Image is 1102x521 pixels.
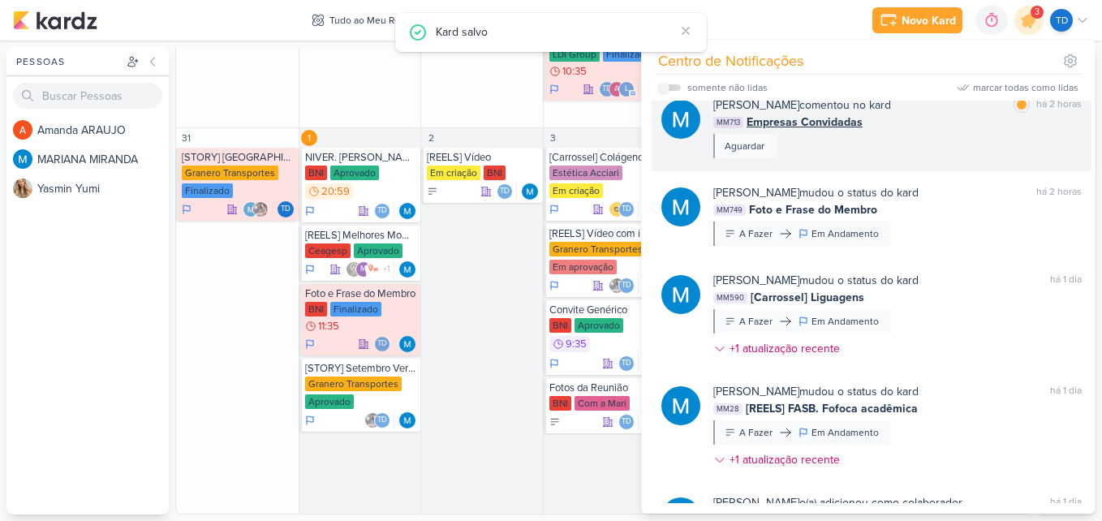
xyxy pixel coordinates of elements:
[399,203,415,219] img: MARIANA MIRANDA
[497,183,513,200] div: Thais de carvalho
[377,416,387,424] p: Td
[609,81,625,97] div: aline.ferraz@ldigroup.com.br
[730,451,843,468] div: +1 atualização recente
[1050,494,1082,511] div: há 1 dia
[658,50,803,72] div: Centro de Notificações
[713,383,919,400] div: mudou o status do kard
[364,412,381,428] img: Everton Granero
[182,183,233,198] div: Finalizado
[346,261,394,278] div: Colaboradores: Leviê Agência de Marketing Digital, mlegnaioli@gmail.com, ow se liga, Thais de car...
[374,336,394,352] div: Colaboradores: Thais de carvalho
[739,314,773,329] div: A Fazer
[549,416,561,428] div: A Fazer
[365,261,381,278] img: ow se liga
[549,151,662,164] div: [Carrossel] Colágeno
[305,414,315,427] div: Em Andamento
[622,205,631,213] p: Td
[618,81,635,97] div: luciano@ldigroup.com.br
[549,381,662,394] div: Fotos da Reunião
[252,201,269,217] img: Everton Granero
[374,412,390,428] div: Thais de carvalho
[522,183,538,200] div: Responsável: MARIANA MIRANDA
[13,120,32,140] img: Amanda ARAUJO
[182,151,295,164] div: [STORY] Uberlândia
[614,85,619,93] p: a
[566,338,587,350] span: 9:35
[305,377,402,391] div: Granero Transportes
[305,338,315,351] div: Em Andamento
[549,227,662,240] div: [REELS] Vídeo com início viral
[549,242,646,256] div: Granero Transportes
[622,282,631,290] p: Td
[549,260,617,274] div: Em aprovação
[545,130,562,146] div: 3
[618,414,639,430] div: Colaboradores: Thais de carvalho
[902,12,956,29] div: Novo Kard
[687,80,768,95] div: somente não lidas
[399,203,415,219] div: Responsável: MARIANA MIRANDA
[661,100,700,139] img: MARIANA MIRANDA
[13,11,97,30] img: kardz.app
[713,273,799,287] b: [PERSON_NAME]
[609,201,639,217] div: Colaboradores: IDBOX - Agência de Design, Thais de carvalho
[305,166,327,180] div: BNI
[609,278,639,294] div: Colaboradores: Everton Granero, Thais de carvalho
[427,151,540,164] div: [REELS] Vídeo
[622,360,631,368] p: Td
[549,357,559,370] div: Em Andamento
[377,207,387,215] p: Td
[599,81,615,97] div: Thais de carvalho
[1036,97,1082,114] div: há 2 horas
[713,385,799,398] b: [PERSON_NAME]
[305,243,351,258] div: Ceagesp
[562,66,587,77] span: 10:35
[549,318,571,333] div: BNI
[436,23,674,41] div: Kard salvo
[1050,383,1082,400] div: há 1 dia
[399,336,415,352] div: Responsável: MARIANA MIRANDA
[575,318,623,333] div: Aprovado
[713,494,962,511] div: o(a) adicionou como colaborador
[13,149,32,169] img: MARIANA MIRANDA
[330,166,379,180] div: Aprovado
[549,166,622,180] div: Estética Acciari
[178,130,194,146] div: 31
[661,386,700,425] img: MARIANA MIRANDA
[346,261,362,278] img: Leviê Agência de Marketing Digital
[549,183,603,198] div: Em criação
[427,186,438,197] div: A Fazer
[427,166,480,180] div: Em criação
[549,304,662,316] div: Convite Genérico
[13,83,162,109] input: Buscar Pessoas
[423,130,439,146] div: 2
[37,180,169,197] div: Y a s m i n Y u m i
[13,179,32,198] img: Yasmin Yumi
[746,400,918,417] span: [REELS] FASB. Fofoca acadêmica
[713,186,799,200] b: [PERSON_NAME]
[661,275,700,314] img: MARIANA MIRANDA
[713,496,799,510] b: [PERSON_NAME]
[278,201,294,217] div: Thais de carvalho
[811,425,879,440] div: Em Andamento
[751,289,864,306] span: [Carrossel] Liguagens
[549,279,559,292] div: Em Andamento
[618,201,635,217] div: Thais de carvalho
[305,287,418,300] div: Foto e Frase do Membro
[374,203,390,219] div: Thais de carvalho
[713,403,743,415] span: MM28
[399,261,415,278] img: MARIANA MIRANDA
[713,205,746,216] span: MM749
[305,362,418,375] div: [STORY] Setembro Vermelho
[330,302,381,316] div: Finalizado
[355,261,372,278] div: mlegnaioli@gmail.com
[243,201,273,217] div: Colaboradores: MARIANA MIRANDA, Everton Granero
[1056,13,1068,28] p: Td
[37,151,169,168] div: M A R I A N A M I R A N D A
[872,7,962,33] button: Novo Kard
[549,396,571,411] div: BNI
[321,186,350,197] span: 20:59
[484,166,506,180] div: BNI
[661,187,700,226] img: MARIANA MIRANDA
[374,336,390,352] div: Thais de carvalho
[37,122,169,139] div: A m a n d a A R A U J O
